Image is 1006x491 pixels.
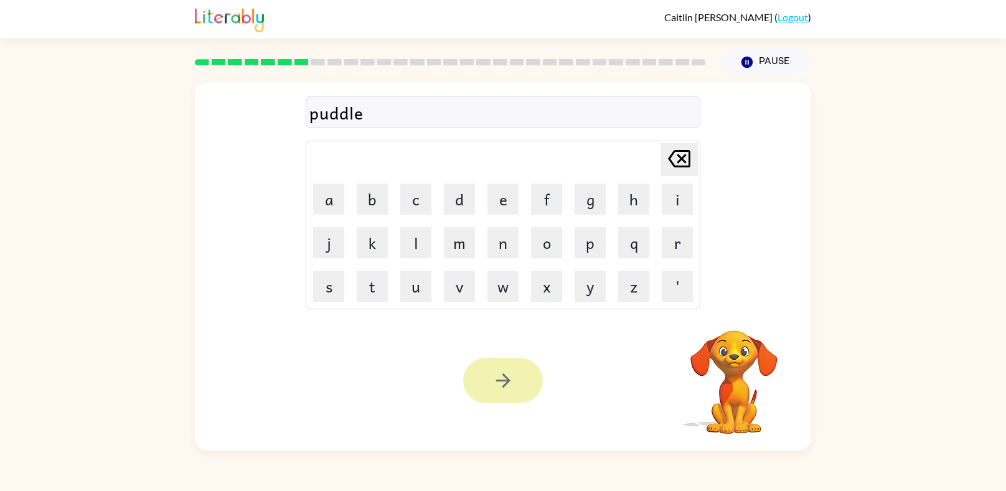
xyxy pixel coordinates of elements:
[357,184,388,215] button: b
[444,227,475,258] button: m
[721,48,811,77] button: Pause
[575,271,606,302] button: y
[313,271,344,302] button: s
[575,184,606,215] button: g
[664,11,774,23] span: Caitlin [PERSON_NAME]
[778,11,808,23] a: Logout
[309,100,697,126] div: puddle
[662,184,693,215] button: i
[662,227,693,258] button: r
[531,227,562,258] button: o
[662,271,693,302] button: '
[531,184,562,215] button: f
[195,5,264,32] img: Literably
[357,227,388,258] button: k
[672,311,796,436] video: Your browser must support playing .mp4 files to use Literably. Please try using another browser.
[531,271,562,302] button: x
[575,227,606,258] button: p
[400,227,431,258] button: l
[313,227,344,258] button: j
[487,184,519,215] button: e
[313,184,344,215] button: a
[444,271,475,302] button: v
[400,184,431,215] button: c
[487,227,519,258] button: n
[357,271,388,302] button: t
[444,184,475,215] button: d
[400,271,431,302] button: u
[664,11,811,23] div: ( )
[487,271,519,302] button: w
[618,184,649,215] button: h
[618,271,649,302] button: z
[618,227,649,258] button: q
